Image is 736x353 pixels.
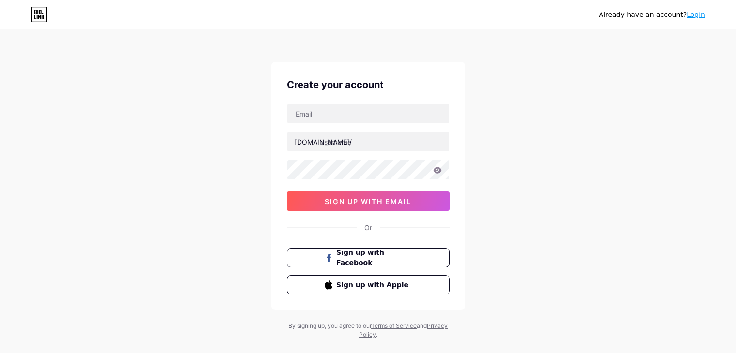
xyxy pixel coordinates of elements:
span: Sign up with Facebook [336,248,411,268]
a: Terms of Service [371,322,417,329]
div: Already have an account? [599,10,705,20]
button: Sign up with Facebook [287,248,450,267]
input: username [287,132,449,151]
div: Or [364,222,372,233]
span: Sign up with Apple [336,280,411,290]
button: Sign up with Apple [287,275,450,294]
a: Login [687,11,705,18]
div: By signing up, you agree to our and . [286,322,451,339]
button: sign up with email [287,191,450,211]
input: Email [287,104,449,123]
div: [DOMAIN_NAME]/ [295,137,352,147]
span: sign up with email [325,197,411,206]
div: Create your account [287,77,450,92]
